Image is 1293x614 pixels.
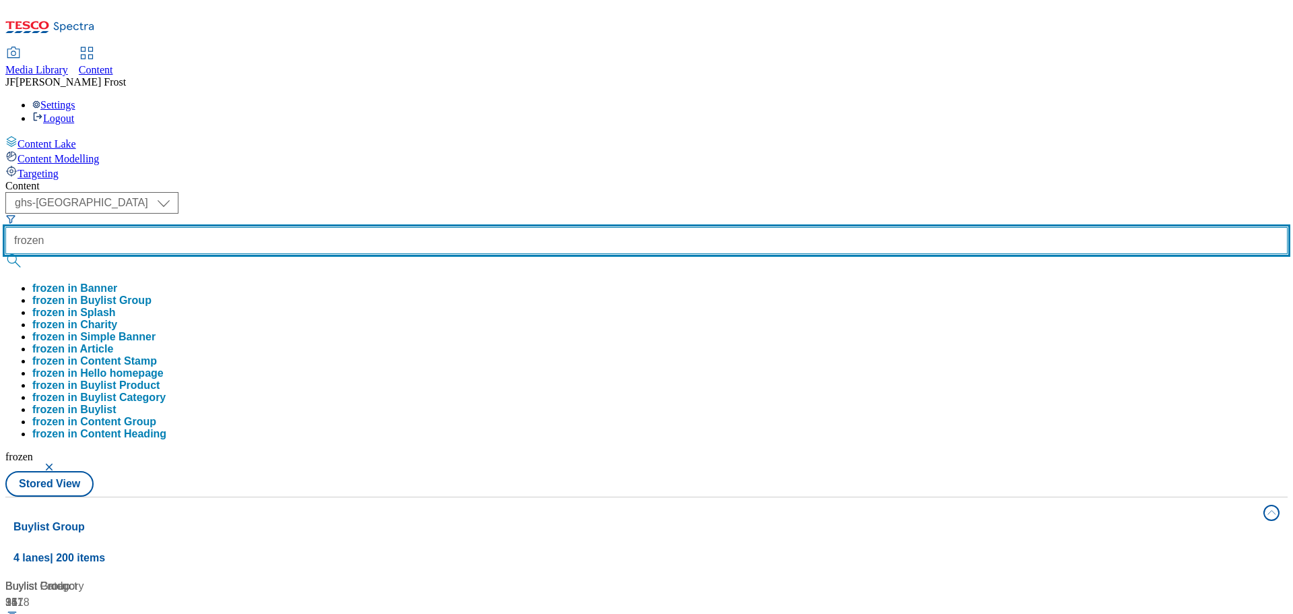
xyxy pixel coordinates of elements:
span: Content Stamp [80,355,157,367]
a: Media Library [5,48,68,76]
button: frozen in Article [32,343,113,355]
button: frozen in Buylist Category [32,392,166,404]
span: Buylist Group [80,295,152,306]
button: frozen in Hello homepage [32,367,164,379]
span: Media Library [5,64,68,75]
button: frozen in Splash [32,307,116,319]
span: Content Lake [18,138,76,150]
a: Settings [32,99,75,111]
h4: Buylist Group [13,519,1255,535]
span: Targeting [18,168,59,179]
span: frozen [5,451,33,462]
span: 4 lanes | 200 items [13,552,105,563]
a: Targeting [5,165,1288,180]
div: frozen in [32,367,164,379]
input: Search [5,227,1288,254]
button: frozen in Content Stamp [32,355,157,367]
a: Content Modelling [5,150,1288,165]
span: [PERSON_NAME] Frost [15,76,126,88]
button: frozen in Simple Banner [32,331,156,343]
button: Stored View [5,471,94,497]
span: Hello homepage [80,367,164,379]
a: Content [79,48,113,76]
div: Buylist Category [5,578,174,594]
button: frozen in Content Group [32,416,156,428]
div: 157 [5,594,174,611]
button: Buylist Group4 lanes| 200 items [5,497,1288,573]
div: Content [5,180,1288,192]
button: frozen in Content Heading [32,428,166,440]
a: Logout [32,113,74,124]
svg: Search Filters [5,214,16,224]
div: frozen in [32,295,152,307]
a: Content Lake [5,135,1288,150]
button: frozen in Buylist Product [32,379,160,392]
button: frozen in Buylist [32,404,116,416]
button: frozen in Charity [32,319,117,331]
span: Content Modelling [18,153,99,164]
span: Content [79,64,113,75]
span: JF [5,76,15,88]
button: frozen in Banner [32,282,117,295]
div: frozen in [32,355,157,367]
button: frozen in Buylist Group [32,295,152,307]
